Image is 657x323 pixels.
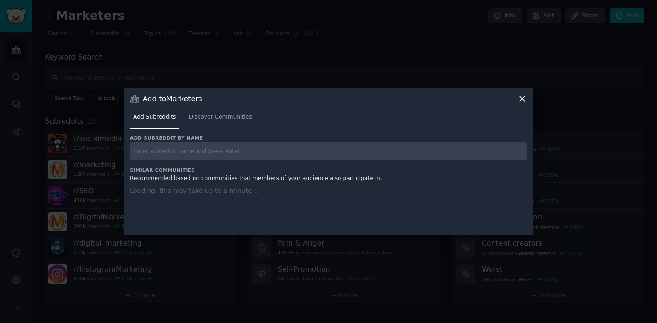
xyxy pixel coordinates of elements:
[130,142,527,160] input: Enter subreddit name and press enter
[133,113,176,121] span: Add Subreddits
[188,113,252,121] span: Discover Communities
[130,175,527,183] div: Recommended based on communities that members of your audience also participate in.
[185,110,255,129] a: Discover Communities
[130,110,179,129] a: Add Subreddits
[130,167,527,173] h3: Similar Communities
[130,186,527,224] div: Loading, this may take up to a minute...
[143,94,202,104] h3: Add to Marketers
[130,135,527,141] h3: Add subreddit by name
